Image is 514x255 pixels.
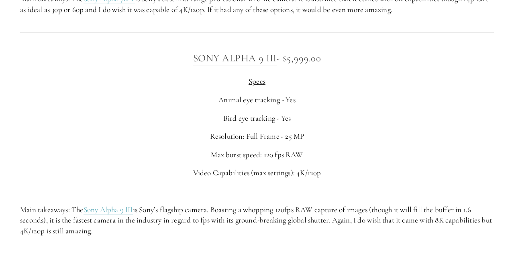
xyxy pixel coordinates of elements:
[20,95,494,105] p: Animal eye tracking - Yes
[193,52,277,65] a: Sony Alpha 9 III
[20,50,494,66] h3: - $5,999.00
[20,168,494,178] p: Video Capabilities (max settings): 4K/120p
[20,113,494,124] p: Bird eye tracking - Yes
[20,204,494,237] p: Main takeaways: The is Sony’s flagship camera. Boasting a whopping 120fps RAW capture of images (...
[20,150,494,160] p: Max burst speed: 120 fps RAW
[20,131,494,142] p: Resolution: Full Frame - 25 MP
[84,205,133,215] a: Sony Alpha 9 III
[249,77,265,86] span: Specs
